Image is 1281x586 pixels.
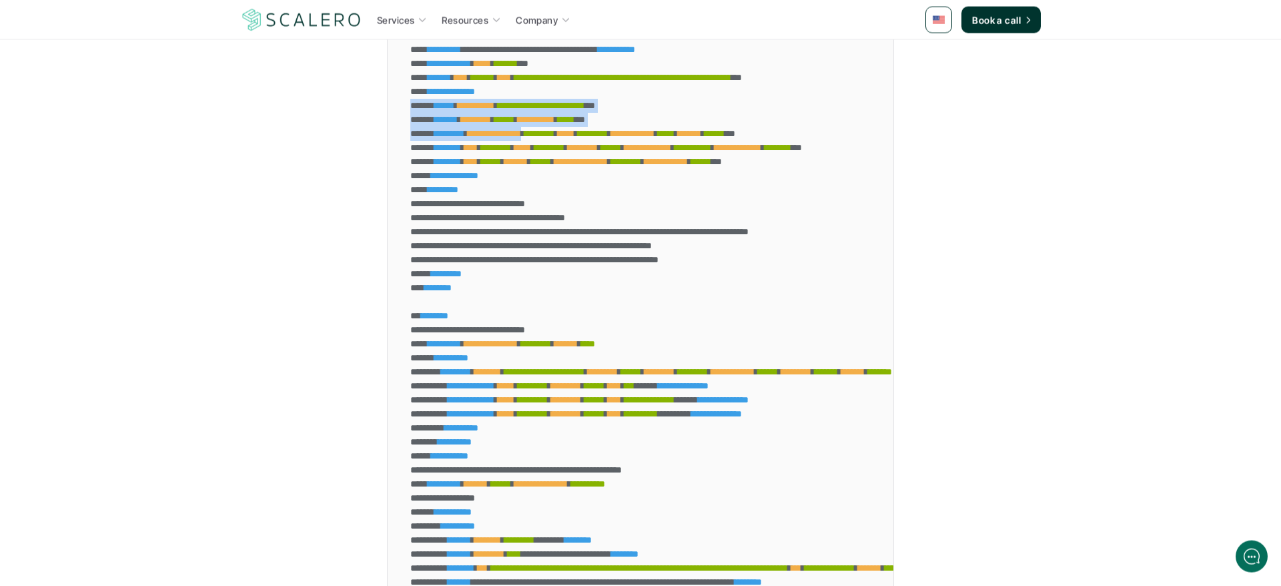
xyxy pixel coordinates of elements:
a: Book a call [961,7,1041,33]
a: Scalero company logotype [240,8,363,32]
button: New conversation [21,177,246,204]
h1: Hi! Welcome to [GEOGRAPHIC_DATA]. [20,65,247,86]
p: Company [516,13,558,27]
span: We run on Gist [111,467,169,475]
iframe: gist-messenger-bubble-iframe [1236,541,1268,573]
img: Scalero company logotype [240,7,363,33]
span: New conversation [86,185,160,196]
p: Resources [442,13,488,27]
p: Services [377,13,414,27]
p: Book a call [972,13,1021,27]
h2: Let us know if we can help with lifecycle marketing. [20,89,247,153]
